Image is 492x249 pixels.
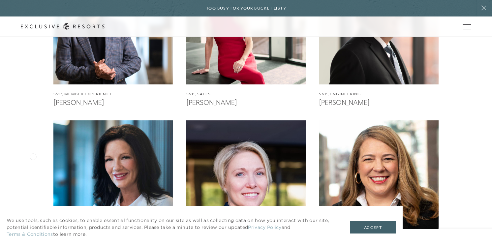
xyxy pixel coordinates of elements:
button: Open navigation [463,24,471,29]
a: Privacy Policy [248,224,281,231]
h3: [PERSON_NAME] [53,97,173,107]
h3: [PERSON_NAME] [186,97,306,107]
a: Terms & Conditions [7,231,53,238]
h4: SVP, Sales [186,91,306,97]
p: We use tools, such as cookies, to enable essential functionality on our site as well as collectin... [7,217,337,238]
h4: SVP, Engineering [319,91,439,97]
button: Accept [350,221,396,234]
h4: SVP, Member Experience [53,91,173,97]
h3: [PERSON_NAME] [319,97,439,107]
h6: Too busy for your bucket list? [206,5,286,12]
